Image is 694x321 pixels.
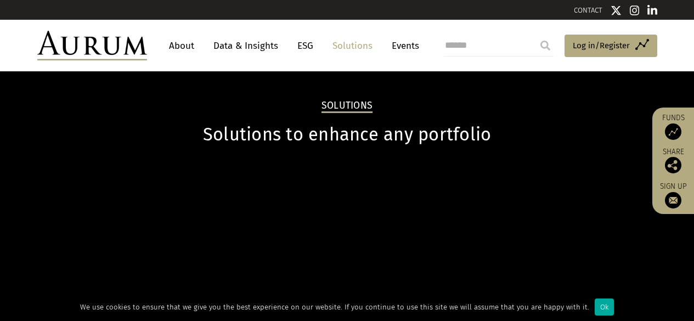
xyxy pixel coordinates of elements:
h1: Solutions to enhance any portfolio [37,124,657,145]
h2: Solutions [321,100,373,113]
input: Submit [534,35,556,57]
img: Share this post [665,157,681,173]
a: Sign up [658,182,689,209]
a: CONTACT [574,6,602,14]
div: Ok [595,299,614,316]
a: Solutions [327,36,378,56]
a: Funds [658,113,689,140]
a: Data & Insights [208,36,284,56]
a: ESG [292,36,319,56]
img: Aurum [37,31,147,60]
a: Log in/Register [565,35,657,58]
a: About [163,36,200,56]
img: Instagram icon [630,5,640,16]
a: Events [386,36,419,56]
img: Twitter icon [611,5,622,16]
img: Sign up to our newsletter [665,192,681,209]
img: Access Funds [665,123,681,140]
div: Share [658,148,689,173]
span: Log in/Register [573,39,630,52]
img: Linkedin icon [647,5,657,16]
